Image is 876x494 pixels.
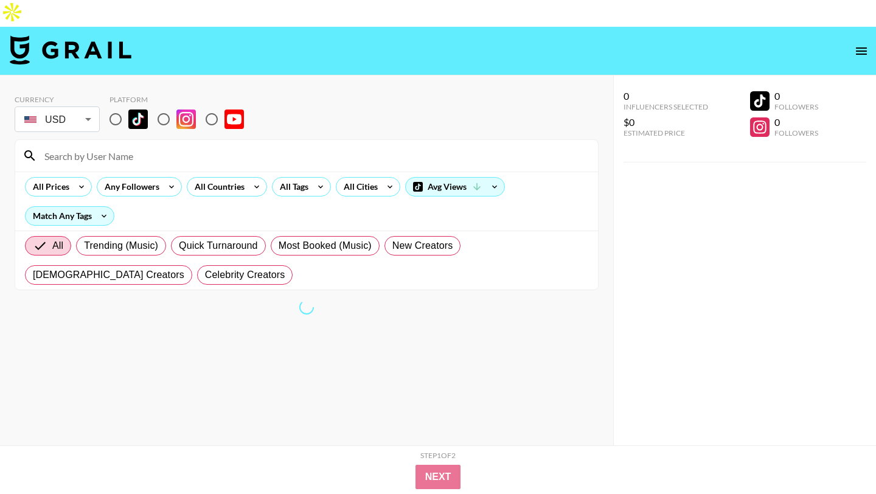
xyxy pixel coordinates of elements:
[26,178,72,196] div: All Prices
[624,128,708,137] div: Estimated Price
[109,95,254,104] div: Platform
[176,110,196,129] img: Instagram
[52,238,63,253] span: All
[128,110,148,129] img: TikTok
[205,268,285,282] span: Celebrity Creators
[179,238,258,253] span: Quick Turnaround
[224,110,244,129] img: YouTube
[33,268,184,282] span: [DEMOGRAPHIC_DATA] Creators
[774,90,818,102] div: 0
[774,128,818,137] div: Followers
[415,465,461,489] button: Next
[273,178,311,196] div: All Tags
[187,178,247,196] div: All Countries
[815,433,861,479] iframe: Drift Widget Chat Controller
[624,90,708,102] div: 0
[420,451,456,460] div: Step 1 of 2
[774,102,818,111] div: Followers
[10,35,131,64] img: Grail Talent
[17,109,97,130] div: USD
[336,178,380,196] div: All Cities
[624,116,708,128] div: $0
[97,178,162,196] div: Any Followers
[406,178,504,196] div: Avg Views
[392,238,453,253] span: New Creators
[624,102,708,111] div: Influencers Selected
[26,207,114,225] div: Match Any Tags
[84,238,158,253] span: Trending (Music)
[297,298,316,316] span: Refreshing bookers, clients, tags, cities, talent, talent...
[774,116,818,128] div: 0
[849,39,874,63] button: open drawer
[37,146,591,165] input: Search by User Name
[15,95,100,104] div: Currency
[279,238,372,253] span: Most Booked (Music)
